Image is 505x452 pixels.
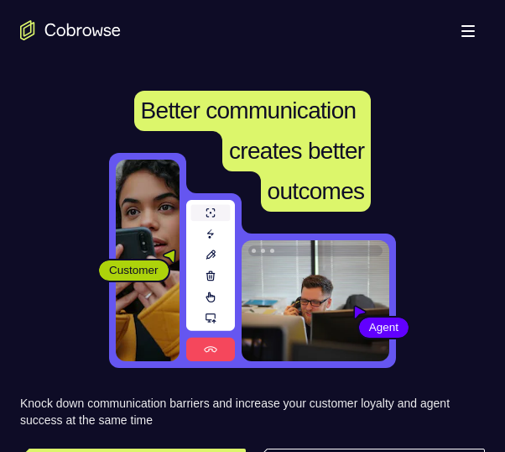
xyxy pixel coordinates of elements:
[242,240,389,361] img: A customer support agent talking on the phone
[116,160,180,361] img: A customer holding their phone
[99,262,169,279] span: Customer
[186,200,235,361] img: A series of tools used in co-browsing sessions
[20,20,121,40] a: Go to the home page
[141,97,357,124] span: Better communication
[20,395,485,428] p: Knock down communication barriers and increase your customer loyalty and agent success at the sam...
[359,319,409,336] span: Agent
[229,138,364,164] span: creates better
